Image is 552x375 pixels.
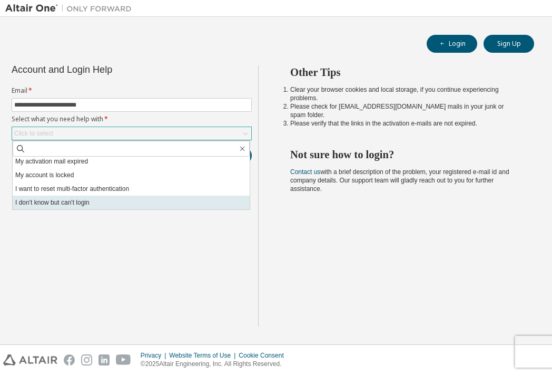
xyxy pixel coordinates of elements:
img: linkedin.svg [98,354,110,366]
img: Altair One [5,3,137,14]
div: Website Terms of Use [169,351,239,360]
li: Clear your browser cookies and local storage, if you continue experiencing problems. [290,85,515,102]
h2: Not sure how to login? [290,148,515,161]
span: with a brief description of the problem, your registered e-mail id and company details. Our suppo... [290,168,509,193]
p: © 2025 Altair Engineering, Inc. All Rights Reserved. [141,360,290,369]
h2: Other Tips [290,65,515,79]
div: Click to select [12,127,251,140]
div: Account and Login Help [12,65,204,74]
button: Sign Up [484,35,534,53]
li: My activation mail expired [13,155,250,168]
label: Email [12,86,252,95]
div: Cookie Consent [239,351,290,360]
div: Privacy [141,351,169,360]
div: Click to select [14,129,53,138]
img: instagram.svg [81,354,92,366]
img: altair_logo.svg [3,354,57,366]
button: Login [427,35,477,53]
label: Select what you need help with [12,115,252,123]
li: Please check for [EMAIL_ADDRESS][DOMAIN_NAME] mails in your junk or spam folder. [290,102,515,119]
img: facebook.svg [64,354,75,366]
img: youtube.svg [116,354,131,366]
a: Contact us [290,168,320,176]
li: Please verify that the links in the activation e-mails are not expired. [290,119,515,128]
